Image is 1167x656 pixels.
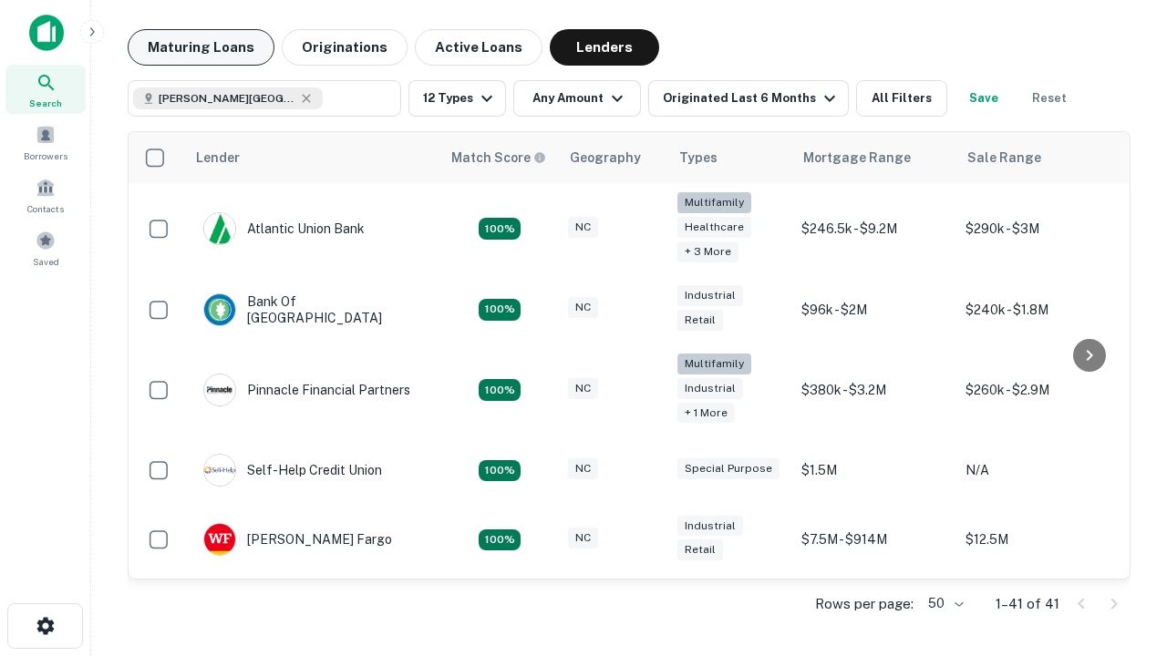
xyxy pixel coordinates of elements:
[856,80,947,117] button: All Filters
[282,29,408,66] button: Originations
[440,132,559,183] th: Capitalize uses an advanced AI algorithm to match your search with the best lender. The match sco...
[203,212,365,245] div: Atlantic Union Bank
[185,132,440,183] th: Lender
[159,90,295,107] span: [PERSON_NAME][GEOGRAPHIC_DATA], [GEOGRAPHIC_DATA]
[513,80,641,117] button: Any Amount
[204,455,235,486] img: picture
[204,213,235,244] img: picture
[408,80,506,117] button: 12 Types
[1076,452,1167,539] iframe: Chat Widget
[956,436,1121,505] td: N/A
[1020,80,1079,117] button: Reset
[568,297,598,318] div: NC
[677,217,751,238] div: Healthcare
[5,65,86,114] a: Search
[479,379,521,401] div: Matching Properties: 24, hasApolloMatch: undefined
[956,183,1121,275] td: $290k - $3M
[677,241,738,262] div: + 3 more
[679,147,718,169] div: Types
[5,170,86,220] a: Contacts
[203,454,382,487] div: Self-help Credit Union
[956,132,1121,183] th: Sale Range
[196,147,240,169] div: Lender
[677,192,751,213] div: Multifamily
[570,147,641,169] div: Geography
[677,539,723,560] div: Retail
[677,458,780,479] div: Special Purpose
[203,293,422,326] div: Bank Of [GEOGRAPHIC_DATA]
[815,593,914,615] p: Rows per page:
[559,132,668,183] th: Geography
[29,15,64,51] img: capitalize-icon.png
[956,275,1121,344] td: $240k - $1.8M
[568,378,598,399] div: NC
[677,378,743,399] div: Industrial
[479,218,521,240] div: Matching Properties: 14, hasApolloMatch: undefined
[24,149,67,163] span: Borrowers
[956,505,1121,574] td: $12.5M
[568,528,598,548] div: NC
[451,148,542,168] h6: Match Score
[956,344,1121,436] td: $260k - $2.9M
[792,344,956,436] td: $380k - $3.2M
[204,374,235,405] img: picture
[677,285,743,306] div: Industrial
[29,96,62,110] span: Search
[648,80,849,117] button: Originated Last 6 Months
[792,436,956,505] td: $1.5M
[677,310,723,331] div: Retail
[568,217,598,238] div: NC
[996,593,1059,615] p: 1–41 of 41
[921,590,966,617] div: 50
[792,132,956,183] th: Mortgage Range
[479,460,521,482] div: Matching Properties: 11, hasApolloMatch: undefined
[967,147,1041,169] div: Sale Range
[803,147,911,169] div: Mortgage Range
[677,516,743,537] div: Industrial
[128,29,274,66] button: Maturing Loans
[792,275,956,344] td: $96k - $2M
[203,523,392,556] div: [PERSON_NAME] Fargo
[27,201,64,216] span: Contacts
[668,132,792,183] th: Types
[568,458,598,479] div: NC
[33,254,59,269] span: Saved
[451,148,546,168] div: Capitalize uses an advanced AI algorithm to match your search with the best lender. The match sco...
[677,403,735,424] div: + 1 more
[204,294,235,325] img: picture
[5,223,86,272] a: Saved
[5,118,86,167] a: Borrowers
[415,29,542,66] button: Active Loans
[550,29,659,66] button: Lenders
[204,524,235,555] img: picture
[479,299,521,321] div: Matching Properties: 15, hasApolloMatch: undefined
[792,183,956,275] td: $246.5k - $9.2M
[955,80,1013,117] button: Save your search to get updates of matches that match your search criteria.
[677,354,751,374] div: Multifamily
[663,87,841,109] div: Originated Last 6 Months
[203,374,410,406] div: Pinnacle Financial Partners
[479,529,521,551] div: Matching Properties: 15, hasApolloMatch: undefined
[792,505,956,574] td: $7.5M - $914M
